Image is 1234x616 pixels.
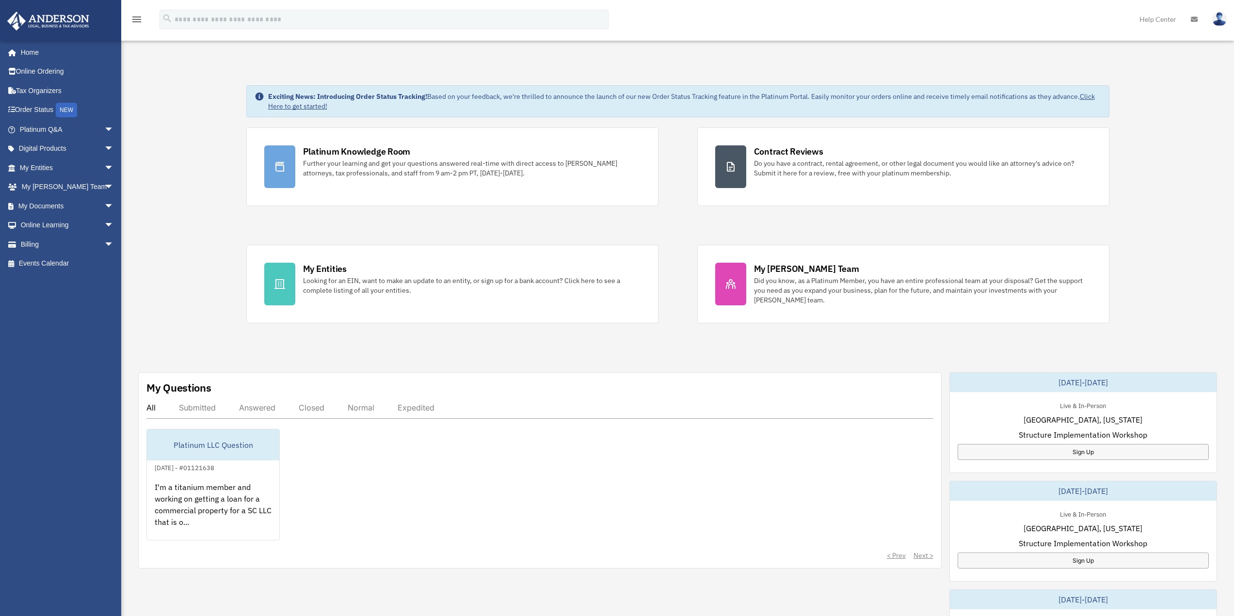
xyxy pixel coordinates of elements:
a: Billingarrow_drop_down [7,235,128,254]
div: Platinum Knowledge Room [303,145,411,158]
div: Submitted [179,403,216,412]
span: [GEOGRAPHIC_DATA], [US_STATE] [1024,522,1142,534]
span: arrow_drop_down [104,177,124,197]
div: Did you know, as a Platinum Member, you have an entire professional team at your disposal? Get th... [754,276,1091,305]
a: Digital Productsarrow_drop_down [7,139,128,158]
span: arrow_drop_down [104,216,124,236]
div: [DATE] - #01121638 [147,462,222,472]
a: Click Here to get started! [268,92,1095,111]
div: Live & In-Person [1052,400,1114,410]
span: arrow_drop_down [104,158,124,178]
a: My Entitiesarrow_drop_down [7,158,128,177]
a: My Entities Looking for an EIN, want to make an update to an entity, or sign up for a bank accoun... [246,245,658,323]
div: Based on your feedback, we're thrilled to announce the launch of our new Order Status Tracking fe... [268,92,1101,111]
a: Home [7,43,124,62]
span: arrow_drop_down [104,120,124,140]
span: Structure Implementation Workshop [1019,429,1147,441]
div: All [146,403,156,412]
a: Platinum Knowledge Room Further your learning and get your questions answered real-time with dire... [246,127,658,206]
a: My Documentsarrow_drop_down [7,196,128,216]
a: Contract Reviews Do you have a contract, rental agreement, or other legal document you would like... [697,127,1109,206]
strong: Exciting News: Introducing Order Status Tracking! [268,92,427,101]
span: Structure Implementation Workshop [1019,537,1147,549]
i: menu [131,14,143,25]
a: Online Ordering [7,62,128,81]
div: Expedited [398,403,434,412]
div: I'm a titanium member and working on getting a loan for a commercial property for a SC LLC that i... [147,474,279,549]
a: My [PERSON_NAME] Teamarrow_drop_down [7,177,128,197]
img: User Pic [1212,12,1227,26]
div: Looking for an EIN, want to make an update to an entity, or sign up for a bank account? Click her... [303,276,641,295]
a: Platinum LLC Question[DATE] - #01121638I'm a titanium member and working on getting a loan for a ... [146,429,280,540]
a: Order StatusNEW [7,100,128,120]
div: Normal [348,403,374,412]
a: Events Calendar [7,254,128,273]
div: [DATE]-[DATE] [950,373,1217,392]
div: Platinum LLC Question [147,429,279,460]
div: Answered [239,403,275,412]
span: arrow_drop_down [104,139,124,159]
img: Anderson Advisors Platinum Portal [4,12,92,31]
a: menu [131,17,143,25]
div: Do you have a contract, rental agreement, or other legal document you would like an attorney's ad... [754,158,1091,178]
span: arrow_drop_down [104,235,124,254]
div: My [PERSON_NAME] Team [754,263,859,275]
div: NEW [56,103,77,117]
div: My Entities [303,263,347,275]
a: My [PERSON_NAME] Team Did you know, as a Platinum Member, you have an entire professional team at... [697,245,1109,323]
div: Further your learning and get your questions answered real-time with direct access to [PERSON_NAM... [303,158,641,178]
div: [DATE]-[DATE] [950,590,1217,609]
a: Sign Up [958,553,1209,569]
span: [GEOGRAPHIC_DATA], [US_STATE] [1024,414,1142,426]
div: Live & In-Person [1052,508,1114,519]
a: Platinum Q&Aarrow_drop_down [7,120,128,139]
div: Contract Reviews [754,145,823,158]
a: Sign Up [958,444,1209,460]
div: My Questions [146,380,211,395]
div: [DATE]-[DATE] [950,481,1217,501]
a: Tax Organizers [7,81,128,100]
i: search [162,13,173,24]
span: arrow_drop_down [104,196,124,216]
a: Online Learningarrow_drop_down [7,216,128,235]
div: Closed [299,403,324,412]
